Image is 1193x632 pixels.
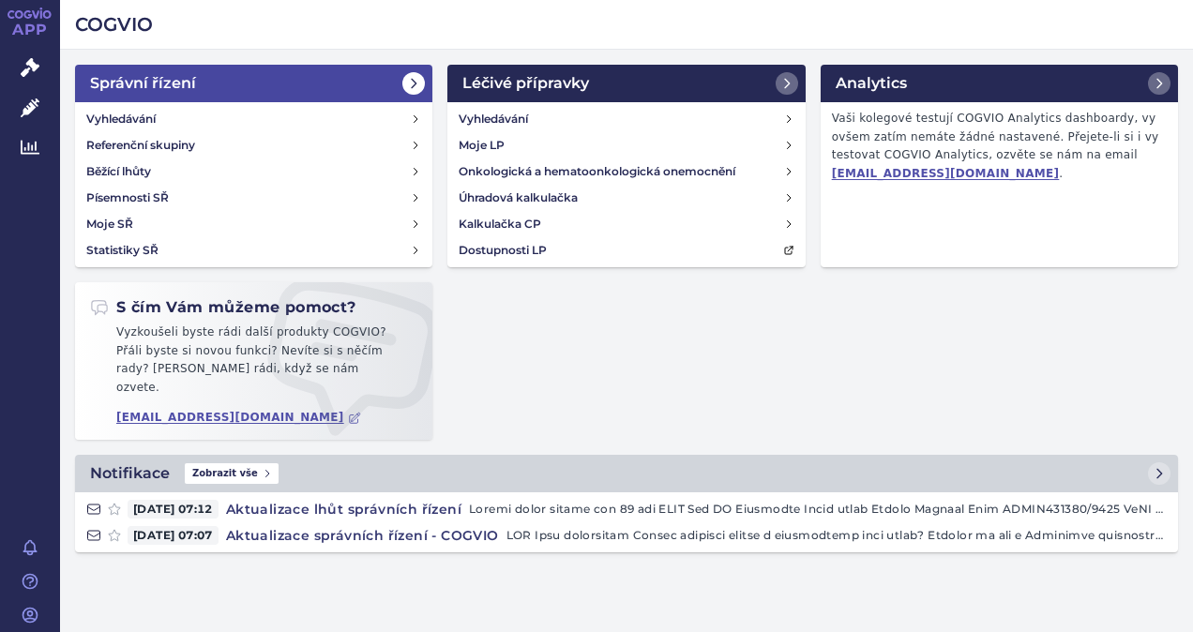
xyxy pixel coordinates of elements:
[79,211,429,237] a: Moje SŘ
[79,185,429,211] a: Písemnosti SŘ
[836,72,907,95] h2: Analytics
[90,324,417,404] p: Vyzkoušeli byste rádi další produkty COGVIO? Přáli byste si novou funkci? Nevíte si s něčím rady?...
[821,65,1178,102] a: Analytics
[824,106,1174,187] p: Vaši kolegové testují COGVIO Analytics dashboardy, vy ovšem zatím nemáte žádné nastavené. Přejete...
[128,500,219,519] span: [DATE] 07:12
[75,455,1178,492] a: NotifikaceZobrazit vše
[86,241,159,260] h4: Statistiky SŘ
[185,463,279,484] span: Zobrazit vše
[86,136,195,155] h4: Referenční skupiny
[219,526,506,545] h4: Aktualizace správních řízení - COGVIO
[86,110,156,128] h4: Vyhledávání
[451,132,801,158] a: Moje LP
[459,136,505,155] h4: Moje LP
[459,110,528,128] h4: Vyhledávání
[79,106,429,132] a: Vyhledávání
[79,132,429,158] a: Referenční skupiny
[462,72,589,95] h2: Léčivé přípravky
[79,237,429,263] a: Statistiky SŘ
[451,185,801,211] a: Úhradová kalkulačka
[90,462,170,485] h2: Notifikace
[451,211,801,237] a: Kalkulačka CP
[451,237,801,263] a: Dostupnosti LP
[86,215,133,233] h4: Moje SŘ
[469,500,1167,519] p: Loremi dolor sitame con 89 adi ELIT Sed DO Eiusmodte Incid utlab Etdolo Magnaal Enim ADMIN431380/...
[451,106,801,132] a: Vyhledávání
[75,11,1178,38] h2: COGVIO
[459,188,578,207] h4: Úhradová kalkulačka
[128,526,219,545] span: [DATE] 07:07
[506,526,1167,545] p: LOR Ipsu dolorsitam Consec adipisci elitse d eiusmodtemp inci utlab? Etdolor ma ali e Adminimve q...
[86,162,151,181] h4: Běžící lhůty
[459,241,547,260] h4: Dostupnosti LP
[219,500,469,519] h4: Aktualizace lhůt správních řízení
[90,297,356,318] h2: S čím Vám můžeme pomoct?
[832,167,1060,180] a: [EMAIL_ADDRESS][DOMAIN_NAME]
[451,158,801,185] a: Onkologická a hematoonkologická onemocnění
[459,215,541,233] h4: Kalkulačka CP
[79,158,429,185] a: Běžící lhůty
[459,162,735,181] h4: Onkologická a hematoonkologická onemocnění
[86,188,169,207] h4: Písemnosti SŘ
[116,411,361,425] a: [EMAIL_ADDRESS][DOMAIN_NAME]
[447,65,805,102] a: Léčivé přípravky
[75,65,432,102] a: Správní řízení
[90,72,196,95] h2: Správní řízení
